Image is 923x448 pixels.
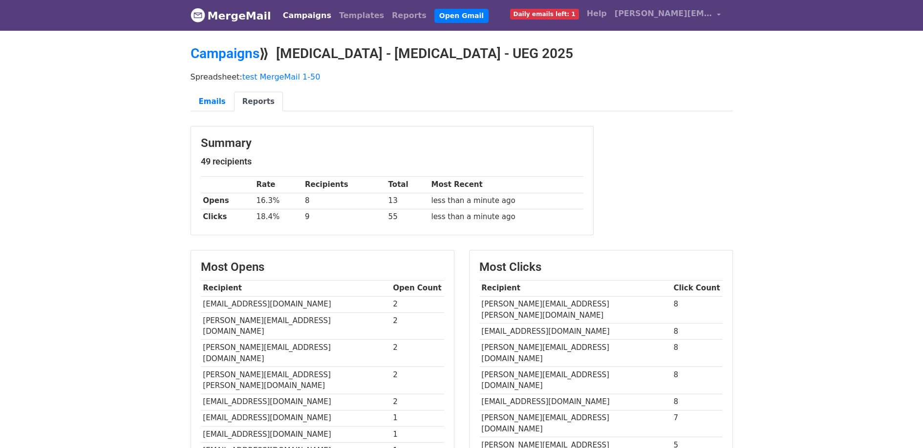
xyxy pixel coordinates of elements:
[671,410,723,437] td: 7
[671,394,723,410] td: 8
[386,177,429,193] th: Total
[391,296,444,312] td: 2
[302,193,386,209] td: 8
[201,394,391,410] td: [EMAIL_ADDRESS][DOMAIN_NAME]
[191,45,733,62] h2: ⟫ [MEDICAL_DATA] - [MEDICAL_DATA] - UEG 2025
[506,4,583,23] a: Daily emails left: 1
[191,5,271,26] a: MergeMail
[583,4,611,23] a: Help
[429,177,583,193] th: Most Recent
[388,6,430,25] a: Reports
[429,193,583,209] td: less than a minute ago
[191,45,259,61] a: Campaigns
[611,4,725,27] a: [PERSON_NAME][EMAIL_ADDRESS][DOMAIN_NAME]
[391,340,444,367] td: 2
[671,280,723,296] th: Click Count
[391,410,444,426] td: 1
[201,296,391,312] td: [EMAIL_ADDRESS][DOMAIN_NAME]
[254,177,302,193] th: Rate
[242,72,321,81] a: test MergeMail 1-50
[671,340,723,367] td: 8
[671,367,723,394] td: 8
[671,296,723,324] td: 8
[335,6,388,25] a: Templates
[391,312,444,340] td: 2
[479,340,671,367] td: [PERSON_NAME][EMAIL_ADDRESS][DOMAIN_NAME]
[479,280,671,296] th: Recipient
[201,156,583,167] h5: 49 recipients
[302,177,386,193] th: Recipients
[429,209,583,225] td: less than a minute ago
[234,92,283,112] a: Reports
[479,324,671,340] td: [EMAIL_ADDRESS][DOMAIN_NAME]
[201,209,254,225] th: Clicks
[201,367,391,394] td: [PERSON_NAME][EMAIL_ADDRESS][PERSON_NAME][DOMAIN_NAME]
[201,426,391,442] td: [EMAIL_ADDRESS][DOMAIN_NAME]
[391,367,444,394] td: 2
[386,209,429,225] td: 55
[201,260,444,274] h3: Most Opens
[191,8,205,22] img: MergeMail logo
[191,72,733,82] p: Spreadsheet:
[391,394,444,410] td: 2
[201,280,391,296] th: Recipient
[279,6,335,25] a: Campaigns
[254,209,302,225] td: 18.4%
[615,8,712,20] span: [PERSON_NAME][EMAIL_ADDRESS][DOMAIN_NAME]
[254,193,302,209] td: 16.3%
[479,296,671,324] td: [PERSON_NAME][EMAIL_ADDRESS][PERSON_NAME][DOMAIN_NAME]
[201,312,391,340] td: [PERSON_NAME][EMAIL_ADDRESS][DOMAIN_NAME]
[434,9,489,23] a: Open Gmail
[391,426,444,442] td: 1
[479,260,723,274] h3: Most Clicks
[391,280,444,296] th: Open Count
[201,340,391,367] td: [PERSON_NAME][EMAIL_ADDRESS][DOMAIN_NAME]
[479,394,671,410] td: [EMAIL_ADDRESS][DOMAIN_NAME]
[302,209,386,225] td: 9
[201,193,254,209] th: Opens
[201,136,583,150] h3: Summary
[510,9,579,20] span: Daily emails left: 1
[191,92,234,112] a: Emails
[671,324,723,340] td: 8
[201,410,391,426] td: [EMAIL_ADDRESS][DOMAIN_NAME]
[479,367,671,394] td: [PERSON_NAME][EMAIL_ADDRESS][DOMAIN_NAME]
[386,193,429,209] td: 13
[479,410,671,437] td: [PERSON_NAME][EMAIL_ADDRESS][DOMAIN_NAME]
